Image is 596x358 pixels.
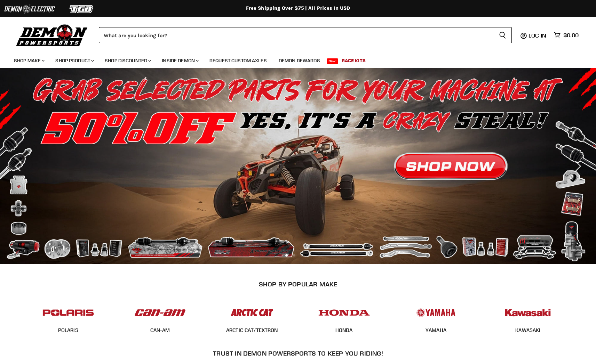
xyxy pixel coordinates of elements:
a: Shop Product [50,54,98,68]
a: Demon Rewards [273,54,325,68]
ul: Main menu [9,51,577,68]
li: Page dot 4 [308,254,311,257]
a: CAN-AM [150,327,170,333]
input: Search [99,27,493,43]
a: YAMAHA [426,327,446,333]
button: Previous [12,159,26,173]
a: ARCTIC CAT/TEXTRON [226,327,278,333]
img: POPULAR_MAKE_logo_2_dba48cf1-af45-46d4-8f73-953a0f002620.jpg [41,302,95,323]
button: Search [493,27,512,43]
span: $0.00 [563,32,579,39]
span: CAN-AM [150,327,170,334]
img: POPULAR_MAKE_logo_6_76e8c46f-2d1e-4ecc-b320-194822857d41.jpg [501,302,555,323]
a: $0.00 [550,30,582,40]
img: POPULAR_MAKE_logo_5_20258e7f-293c-4aac-afa8-159eaa299126.jpg [409,302,463,323]
form: Product [99,27,512,43]
span: YAMAHA [426,327,446,334]
a: Log in [525,32,550,39]
span: POLARIS [58,327,78,334]
button: Next [570,159,584,173]
li: Page dot 1 [285,254,288,257]
span: Log in [529,32,546,39]
img: Demon Electric Logo 2 [3,2,56,16]
a: KAWASAKI [515,327,540,333]
li: Page dot 2 [293,254,295,257]
span: HONDA [335,327,353,334]
h2: Trust In Demon Powersports To Keep You Riding! [36,350,560,357]
a: Shop Make [9,54,49,68]
img: Demon Powersports [14,23,90,47]
a: Shop Discounted [100,54,155,68]
span: KAWASAKI [515,327,540,334]
img: POPULAR_MAKE_logo_4_4923a504-4bac-4306-a1be-165a52280178.jpg [317,302,371,323]
span: New! [327,58,339,64]
a: HONDA [335,327,353,333]
li: Page dot 3 [301,254,303,257]
img: TGB Logo 2 [56,2,108,16]
span: ARCTIC CAT/TEXTRON [226,327,278,334]
a: Inside Demon [157,54,203,68]
a: POLARIS [58,327,78,333]
img: POPULAR_MAKE_logo_1_adc20308-ab24-48c4-9fac-e3c1a623d575.jpg [133,302,187,323]
a: Race Kits [336,54,371,68]
h2: SHOP BY POPULAR MAKE [28,280,568,288]
div: Free Shipping Over $75 | All Prices In USD [20,5,577,11]
a: Request Custom Axles [204,54,272,68]
img: POPULAR_MAKE_logo_3_027535af-6171-4c5e-a9bc-f0eccd05c5d6.jpg [225,302,279,323]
